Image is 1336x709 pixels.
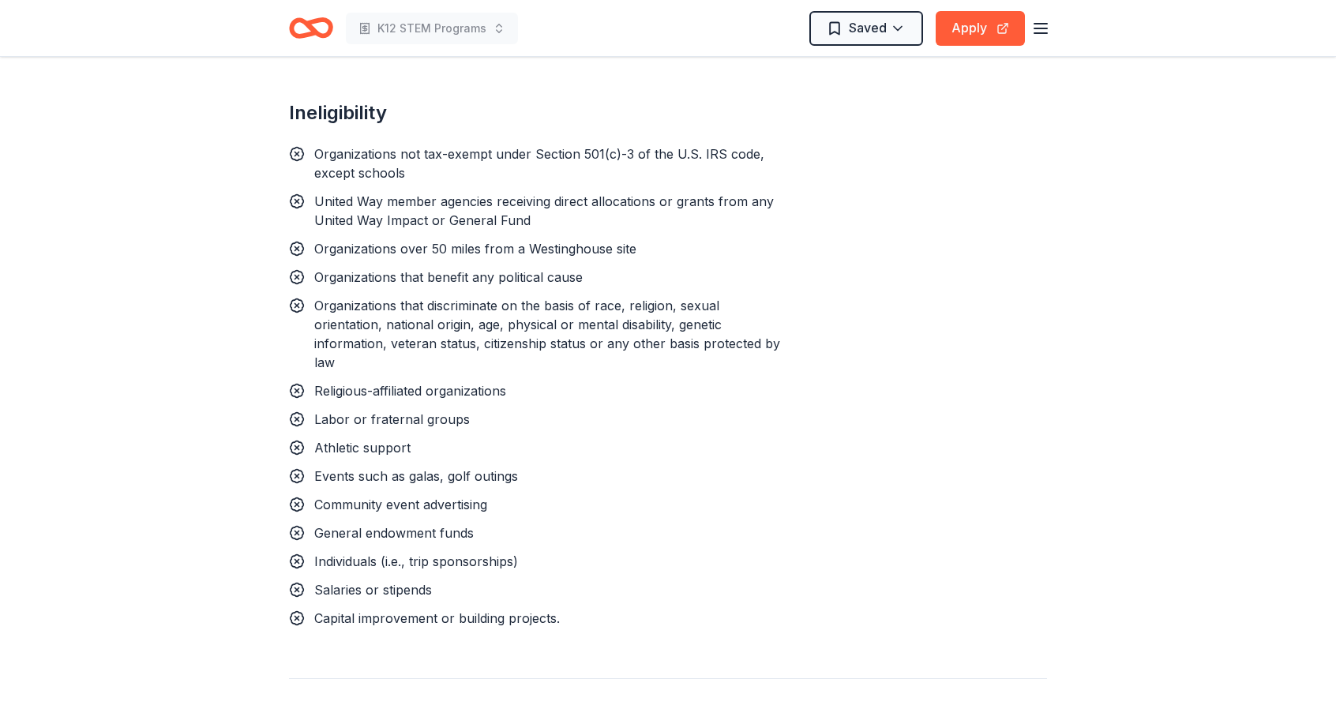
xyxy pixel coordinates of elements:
[314,468,518,484] span: Events such as galas, golf outings
[314,525,474,541] span: General endowment funds
[346,13,518,44] button: K12 STEM Programs
[314,298,780,370] span: Organizations that discriminate on the basis of race, religion, sexual orientation, national orig...
[314,269,583,285] span: Organizations that benefit any political cause
[314,146,764,181] span: Organizations not tax-exempt under Section 501(c)-3 of the U.S. IRS code, except schools
[936,11,1025,46] button: Apply
[289,100,782,126] h2: Ineligibility
[314,610,560,626] span: Capital improvement or building projects.
[314,411,470,427] span: Labor or fraternal groups
[314,383,506,399] span: Religious-affiliated organizations
[314,193,774,228] span: United Way member agencies receiving direct allocations or grants from any United Way Impact or G...
[314,553,518,569] span: Individuals (i.e., trip sponsorships)
[377,19,486,38] span: K12 STEM Programs
[314,241,636,257] span: Organizations over 50 miles from a Westinghouse site
[314,582,432,598] span: Salaries or stipends
[809,11,923,46] button: Saved
[289,9,333,47] a: Home
[849,17,887,38] span: Saved
[314,497,487,512] span: Community event advertising
[314,440,411,456] span: Athletic support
